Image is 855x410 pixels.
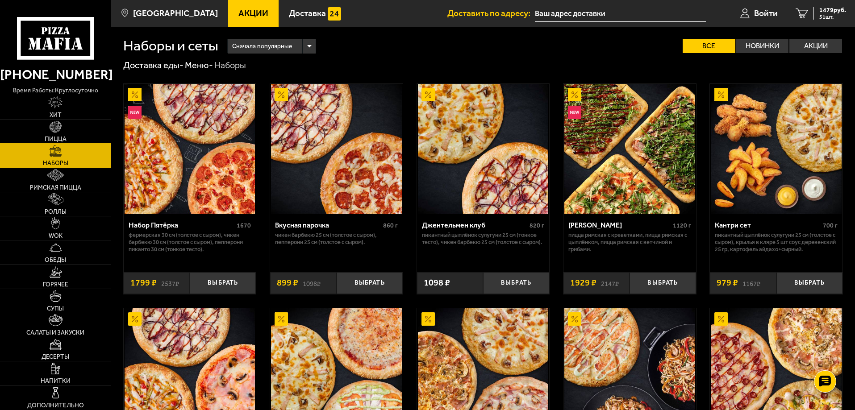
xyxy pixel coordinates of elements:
span: Салаты и закуски [26,330,84,336]
img: Мама Миа [564,84,695,214]
a: АкционныйВкусная парочка [270,84,403,214]
span: Доставить по адресу: [447,9,535,17]
label: Все [683,39,735,53]
span: Десерты [42,354,69,360]
a: АкционныйДжентельмен клуб [417,84,550,214]
img: Акционный [714,88,728,101]
img: Новинка [128,106,142,119]
span: Дополнительно [27,402,84,409]
span: Римская пицца [30,185,81,191]
span: 1670 [237,222,251,229]
span: Акции [238,9,268,17]
span: Хит [50,112,62,118]
img: Набор Пятёрка [125,84,255,214]
span: 700 г [823,222,838,229]
img: Акционный [128,312,142,326]
img: Вкусная парочка [271,84,401,214]
div: Джентельмен клуб [422,221,528,229]
img: Акционный [421,88,435,101]
span: Роллы [45,209,67,215]
a: Меню- [185,60,213,70]
span: Напитки [41,378,71,384]
button: Выбрать [483,272,549,294]
span: 820 г [530,222,544,229]
span: Сначала популярные [232,38,292,55]
img: Акционный [568,312,581,326]
img: Джентельмен клуб [418,84,548,214]
span: Войти [754,9,778,17]
a: АкционныйНовинкаНабор Пятёрка [124,84,256,214]
div: Вкусная парочка [275,221,381,229]
div: Наборы [214,60,246,71]
p: Чикен Барбекю 25 см (толстое с сыром), Пепперони 25 см (толстое с сыром). [275,232,398,246]
s: 1098 ₽ [303,278,321,287]
div: Набор Пятёрка [129,221,235,229]
span: 1479 руб. [819,7,846,13]
span: Доставка [289,9,326,17]
div: Кантри сет [715,221,821,229]
s: 2537 ₽ [161,278,179,287]
img: Акционный [275,88,288,101]
span: WOK [49,233,63,239]
img: Акционный [568,88,581,101]
span: 1929 ₽ [570,278,596,287]
s: 1167 ₽ [742,278,760,287]
p: Пицца Римская с креветками, Пицца Римская с цыплёнком, Пицца Римская с ветчиной и грибами. [568,232,691,253]
input: Ваш адрес доставки [535,5,706,22]
span: Наборы [43,160,68,166]
button: Выбрать [630,272,696,294]
s: 2147 ₽ [601,278,619,287]
span: Обеды [45,257,66,263]
a: АкционныйНовинкаМама Миа [563,84,696,214]
p: Пикантный цыплёнок сулугуни 25 см (толстое с сыром), крылья в кляре 5 шт соус деревенский 25 гр, ... [715,232,838,253]
span: 899 ₽ [277,278,298,287]
span: 979 ₽ [717,278,738,287]
span: [GEOGRAPHIC_DATA] [133,9,218,17]
img: 15daf4d41897b9f0e9f617042186c801.svg [328,7,341,21]
h1: Наборы и сеты [123,39,218,53]
img: Акционный [714,312,728,326]
button: Выбрать [190,272,256,294]
button: Выбрать [776,272,842,294]
p: Пикантный цыплёнок сулугуни 25 см (тонкое тесто), Чикен Барбекю 25 см (толстое с сыром). [422,232,545,246]
a: АкционныйКантри сет [710,84,842,214]
img: Акционный [128,88,142,101]
span: 51 шт. [819,14,846,20]
span: 860 г [383,222,398,229]
label: Новинки [736,39,789,53]
img: Акционный [275,312,288,326]
span: Пицца [45,136,67,142]
img: Кантри сет [711,84,842,214]
button: Выбрать [337,272,403,294]
span: 1098 ₽ [424,278,450,287]
div: [PERSON_NAME] [568,221,671,229]
a: Доставка еды- [123,60,184,70]
label: Акции [789,39,842,53]
img: Новинка [568,106,581,119]
img: Акционный [421,312,435,326]
p: Фермерская 30 см (толстое с сыром), Чикен Барбекю 30 см (толстое с сыром), Пепперони Пиканто 30 с... [129,232,251,253]
span: 1799 ₽ [130,278,157,287]
span: Супы [47,306,64,312]
span: Горячее [43,282,68,288]
span: 1120 г [673,222,691,229]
